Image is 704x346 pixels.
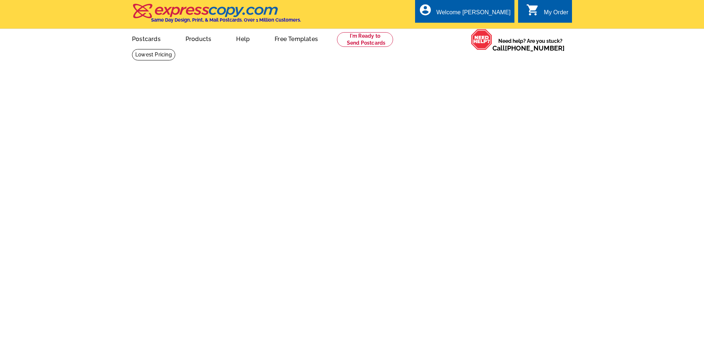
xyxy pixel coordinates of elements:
h4: Same Day Design, Print, & Mail Postcards. Over 1 Million Customers. [151,17,301,23]
a: [PHONE_NUMBER] [505,44,565,52]
a: Free Templates [263,30,330,47]
a: Products [174,30,223,47]
span: Need help? Are you stuck? [492,37,568,52]
div: Welcome [PERSON_NAME] [436,9,510,19]
span: Call [492,44,565,52]
a: Postcards [120,30,172,47]
i: account_circle [419,3,432,16]
a: Same Day Design, Print, & Mail Postcards. Over 1 Million Customers. [132,9,301,23]
div: My Order [544,9,568,19]
a: shopping_cart My Order [526,8,568,17]
img: help [471,29,492,50]
i: shopping_cart [526,3,539,16]
a: Help [224,30,261,47]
